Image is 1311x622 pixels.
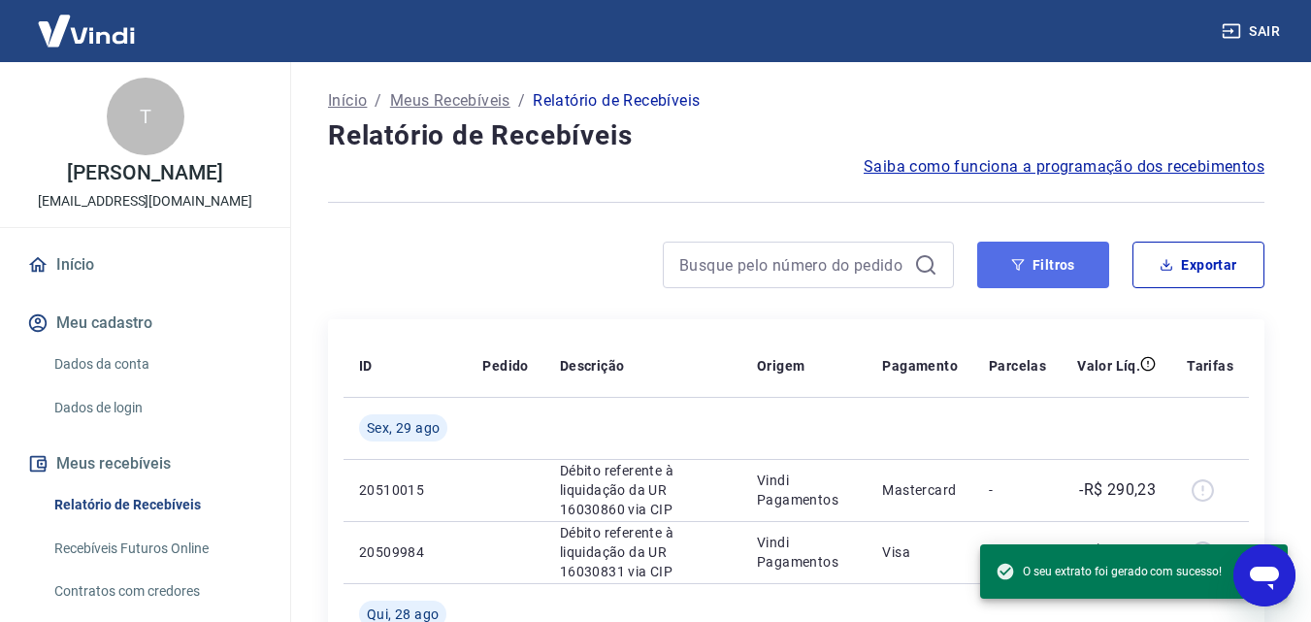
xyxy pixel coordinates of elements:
p: Parcelas [989,356,1046,376]
span: Sex, 29 ago [367,418,440,438]
h4: Relatório de Recebíveis [328,116,1264,155]
p: - [989,480,1046,500]
p: ID [359,356,373,376]
a: Saiba como funciona a programação dos recebimentos [864,155,1264,179]
div: T [107,78,184,155]
a: Início [23,244,267,286]
a: Dados de login [47,388,267,428]
p: Relatório de Recebíveis [533,89,700,113]
button: Filtros [977,242,1109,288]
p: Tarifas [1187,356,1233,376]
button: Meu cadastro [23,302,267,344]
span: O seu extrato foi gerado com sucesso! [996,562,1222,581]
p: -R$ 272,34 [1079,540,1156,564]
p: 20510015 [359,480,451,500]
p: Valor Líq. [1077,356,1140,376]
button: Meus recebíveis [23,442,267,485]
p: Vindi Pagamentos [757,533,851,572]
p: / [518,89,525,113]
button: Sair [1218,14,1288,49]
img: Vindi [23,1,149,60]
input: Busque pelo número do pedido [679,250,906,279]
p: Descrição [560,356,625,376]
a: Relatório de Recebíveis [47,485,267,525]
p: 20509984 [359,542,451,562]
button: Exportar [1132,242,1264,288]
a: Início [328,89,367,113]
p: Visa [882,542,958,562]
p: Pedido [482,356,528,376]
iframe: Botão para abrir a janela de mensagens [1233,544,1295,606]
p: Mastercard [882,480,958,500]
p: / [375,89,381,113]
p: Pagamento [882,356,958,376]
a: Recebíveis Futuros Online [47,529,267,569]
p: [PERSON_NAME] [67,163,222,183]
p: Vindi Pagamentos [757,471,851,509]
p: -R$ 290,23 [1079,478,1156,502]
p: [EMAIL_ADDRESS][DOMAIN_NAME] [38,191,252,212]
p: Origem [757,356,804,376]
a: Contratos com credores [47,572,267,611]
a: Meus Recebíveis [390,89,510,113]
a: Dados da conta [47,344,267,384]
p: Débito referente à liquidação da UR 16030860 via CIP [560,461,726,519]
p: Débito referente à liquidação da UR 16030831 via CIP [560,523,726,581]
p: - [989,542,1046,562]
